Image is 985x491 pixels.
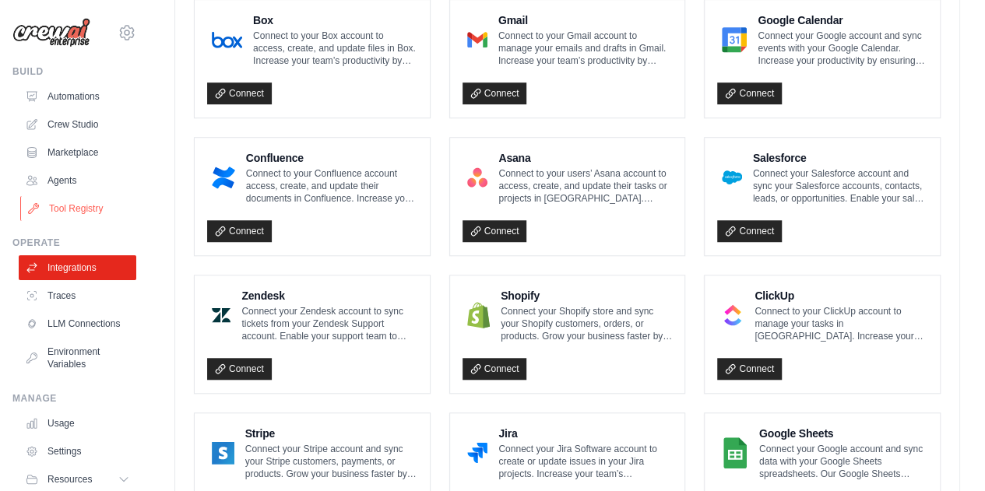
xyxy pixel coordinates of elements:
img: Stripe Logo [212,437,234,468]
a: Usage [19,411,136,436]
p: Connect your Shopify store and sync your Shopify customers, orders, or products. Grow your busine... [501,305,672,342]
a: LLM Connections [19,311,136,336]
h4: Jira [498,426,672,441]
h4: Shopify [501,288,672,303]
p: Connect your Google account and sync events with your Google Calendar. Increase your productivity... [758,30,927,67]
a: Connect [463,358,527,380]
p: Connect your Google account and sync data with your Google Sheets spreadsheets. Our Google Sheets... [759,443,927,480]
a: Tool Registry [20,196,138,221]
a: Connect [207,358,272,380]
span: Resources [47,473,92,486]
div: Manage [12,392,136,405]
img: Salesforce Logo [722,162,741,193]
p: Connect your Salesforce account and sync your Salesforce accounts, contacts, leads, or opportunit... [753,167,927,205]
h4: Salesforce [753,150,927,166]
img: Zendesk Logo [212,300,230,331]
img: Confluence Logo [212,162,235,193]
div: Build [12,65,136,78]
a: Integrations [19,255,136,280]
img: Google Calendar Logo [722,24,747,55]
img: Shopify Logo [467,300,490,331]
a: Connect [207,220,272,242]
a: Connect [463,82,527,104]
p: Connect your Stripe account and sync your Stripe customers, payments, or products. Grow your busi... [245,443,417,480]
a: Crew Studio [19,112,136,137]
img: Jira Logo [467,437,488,468]
h4: Confluence [246,150,417,166]
a: Settings [19,439,136,464]
p: Connect to your ClickUp account to manage your tasks in [GEOGRAPHIC_DATA]. Increase your team’s p... [755,305,927,342]
h4: Box [253,12,417,28]
a: Marketplace [19,140,136,165]
img: Asana Logo [467,162,488,193]
a: Environment Variables [19,339,136,377]
a: Connect [717,82,782,104]
a: Agents [19,168,136,193]
div: Operate [12,237,136,249]
p: Connect to your Gmail account to manage your emails and drafts in Gmail. Increase your team’s pro... [498,30,673,67]
a: Connect [463,220,527,242]
h4: Gmail [498,12,673,28]
h4: Google Sheets [759,426,927,441]
p: Connect to your users’ Asana account to access, create, and update their tasks or projects in [GE... [498,167,672,205]
img: Box Logo [212,24,242,55]
img: Logo [12,18,90,47]
p: Connect your Jira Software account to create or update issues in your Jira projects. Increase you... [498,443,672,480]
h4: Stripe [245,426,417,441]
h4: Zendesk [241,288,417,303]
img: Gmail Logo [467,24,487,55]
h4: Asana [498,150,672,166]
p: Connect to your Box account to access, create, and update files in Box. Increase your team’s prod... [253,30,417,67]
a: Connect [207,82,272,104]
a: Connect [717,358,782,380]
p: Connect your Zendesk account to sync tickets from your Zendesk Support account. Enable your suppo... [241,305,417,342]
h4: ClickUp [755,288,927,303]
a: Automations [19,84,136,109]
img: Google Sheets Logo [722,437,748,468]
h4: Google Calendar [758,12,927,28]
img: ClickUp Logo [722,300,744,331]
p: Connect to your Confluence account access, create, and update their documents in Confluence. Incr... [246,167,417,205]
a: Traces [19,283,136,308]
a: Connect [717,220,782,242]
